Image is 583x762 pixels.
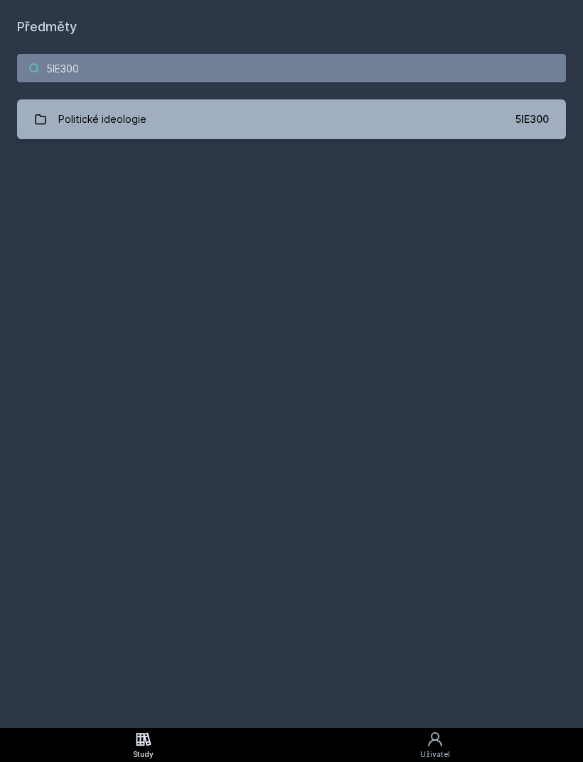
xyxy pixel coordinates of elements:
[58,105,146,134] div: Politické ideologie
[17,17,566,37] h1: Předměty
[17,54,566,82] input: Název nebo ident předmětu…
[133,749,154,760] div: Study
[420,749,450,760] div: Uživatel
[17,99,566,139] a: Politické ideologie 5IE300
[515,112,549,126] div: 5IE300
